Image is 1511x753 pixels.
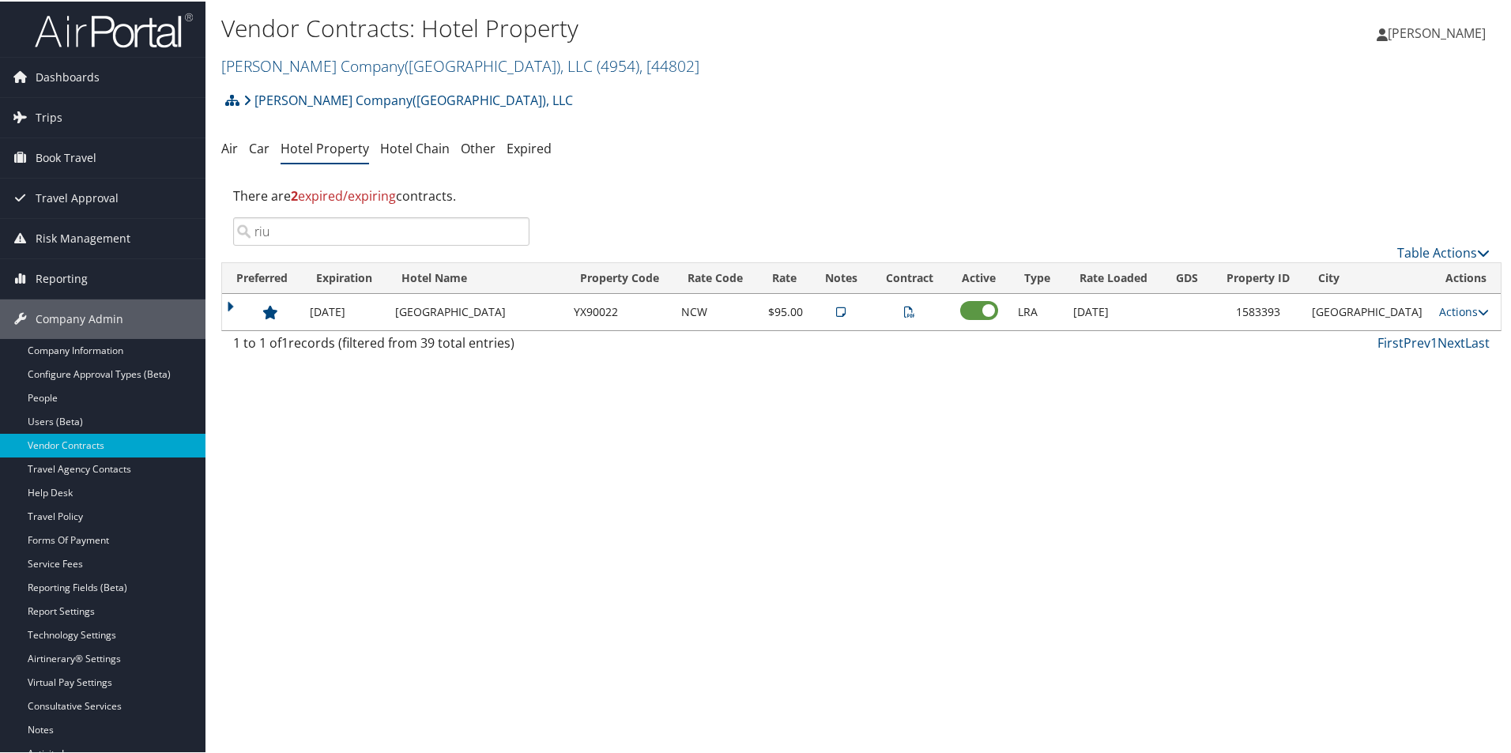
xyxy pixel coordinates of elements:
a: [PERSON_NAME] Company([GEOGRAPHIC_DATA]), LLC [243,83,573,115]
a: [PERSON_NAME] [1377,8,1502,55]
a: First [1377,333,1404,350]
span: Dashboards [36,56,100,96]
td: [DATE] [1065,292,1162,329]
th: Active: activate to sort column ascending [948,262,1010,292]
a: Prev [1404,333,1430,350]
th: Hotel Name: activate to sort column ascending [387,262,567,292]
div: 1 to 1 of records (filtered from 39 total entries) [233,332,529,359]
span: Trips [36,96,62,136]
th: Preferred: activate to sort column ascending [222,262,302,292]
th: Rate Code: activate to sort column ascending [673,262,757,292]
td: YX90022 [566,292,673,329]
a: Last [1465,333,1490,350]
th: Rate Loaded: activate to sort column ascending [1065,262,1162,292]
img: airportal-logo.png [35,10,193,47]
th: Property Code: activate to sort column ascending [566,262,673,292]
span: expired/expiring [291,186,396,203]
th: Contract: activate to sort column ascending [872,262,948,292]
span: Company Admin [36,298,123,337]
td: [GEOGRAPHIC_DATA] [1304,292,1430,329]
span: ( 4954 ) [597,54,639,75]
a: Car [249,138,269,156]
th: Actions [1431,262,1501,292]
td: LRA [1010,292,1064,329]
th: Property ID: activate to sort column ascending [1212,262,1304,292]
td: [DATE] [302,292,386,329]
th: Notes: activate to sort column ascending [811,262,872,292]
a: Air [221,138,238,156]
span: 1 [281,333,288,350]
a: [PERSON_NAME] Company([GEOGRAPHIC_DATA]), LLC [221,54,699,75]
h1: Vendor Contracts: Hotel Property [221,10,1075,43]
span: Book Travel [36,137,96,176]
a: Hotel Chain [380,138,450,156]
a: Hotel Property [281,138,369,156]
strong: 2 [291,186,298,203]
div: There are contracts. [221,173,1502,216]
a: Actions [1439,303,1489,318]
th: GDS: activate to sort column ascending [1162,262,1212,292]
span: Risk Management [36,217,130,257]
td: NCW [673,292,757,329]
span: Reporting [36,258,88,297]
td: 1583393 [1212,292,1304,329]
th: City: activate to sort column ascending [1304,262,1430,292]
td: [GEOGRAPHIC_DATA] [387,292,567,329]
a: 1 [1430,333,1438,350]
span: [PERSON_NAME] [1388,23,1486,40]
a: Table Actions [1397,243,1490,260]
a: Other [461,138,496,156]
span: Travel Approval [36,177,119,216]
th: Type: activate to sort column ascending [1010,262,1064,292]
th: Rate: activate to sort column ascending [758,262,811,292]
td: $95.00 [758,292,811,329]
a: Next [1438,333,1465,350]
th: Expiration: activate to sort column descending [302,262,386,292]
input: Search [233,216,529,244]
a: Expired [507,138,552,156]
span: , [ 44802 ] [639,54,699,75]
